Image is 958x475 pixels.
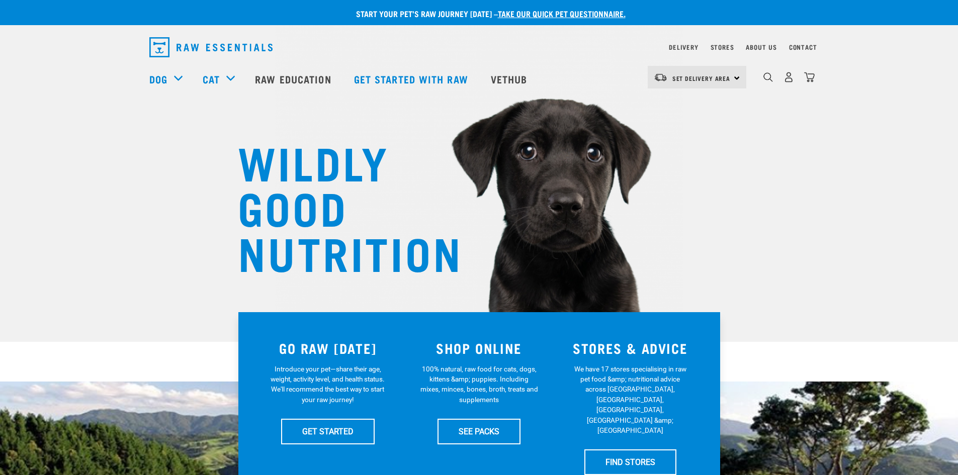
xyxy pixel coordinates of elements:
[669,45,698,49] a: Delivery
[203,71,220,86] a: Cat
[149,71,167,86] a: Dog
[783,72,794,82] img: user.png
[654,73,667,82] img: van-moving.png
[245,59,343,99] a: Raw Education
[711,45,734,49] a: Stores
[763,72,773,82] img: home-icon-1@2x.png
[804,72,815,82] img: home-icon@2x.png
[584,449,676,474] a: FIND STORES
[420,364,538,405] p: 100% natural, raw food for cats, dogs, kittens &amp; puppies. Including mixes, minces, bones, bro...
[149,37,273,57] img: Raw Essentials Logo
[789,45,817,49] a: Contact
[672,76,731,80] span: Set Delivery Area
[746,45,776,49] a: About Us
[269,364,387,405] p: Introduce your pet—share their age, weight, activity level, and health status. We'll recommend th...
[238,138,439,274] h1: WILDLY GOOD NUTRITION
[281,419,375,444] a: GET STARTED
[438,419,520,444] a: SEE PACKS
[561,340,700,356] h3: STORES & ADVICE
[498,11,626,16] a: take our quick pet questionnaire.
[409,340,549,356] h3: SHOP ONLINE
[141,33,817,61] nav: dropdown navigation
[258,340,398,356] h3: GO RAW [DATE]
[571,364,689,436] p: We have 17 stores specialising in raw pet food &amp; nutritional advice across [GEOGRAPHIC_DATA],...
[481,59,540,99] a: Vethub
[344,59,481,99] a: Get started with Raw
